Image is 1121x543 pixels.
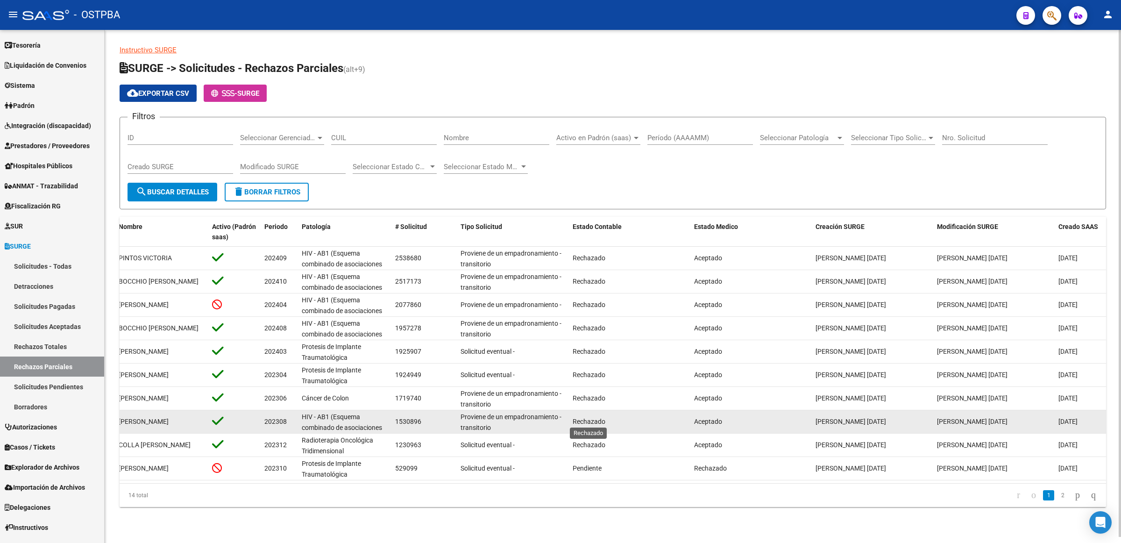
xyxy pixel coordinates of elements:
[233,186,244,197] mat-icon: delete
[395,394,421,402] span: 1719740
[694,441,722,449] span: Aceptado
[204,85,267,102] button: -SURGE
[1058,418,1078,425] span: [DATE]
[395,223,427,230] span: # Solicitud
[264,464,287,472] span: 202310
[694,254,722,262] span: Aceptado
[556,134,632,142] span: Activo en Padrón (saas)
[461,413,561,431] span: Proviene de un empadronamiento - transitorio
[127,87,138,99] mat-icon: cloud_download
[461,464,515,472] span: Solicitud eventual -
[211,89,237,98] span: -
[1089,511,1112,534] div: Open Intercom Messenger
[573,301,605,308] span: Rechazado
[937,324,1007,332] span: [PERSON_NAME] [DATE]
[5,60,86,71] span: Liquidación de Convenios
[694,301,722,308] span: Aceptado
[136,186,147,197] mat-icon: search
[233,188,300,196] span: Borrar Filtros
[5,482,85,493] span: Importación de Archivos
[1058,301,1078,308] span: [DATE]
[119,254,172,262] span: PINTOS VICTORIA
[694,464,727,472] span: Rechazado
[573,254,605,262] span: Rechazado
[1058,441,1078,449] span: [DATE]
[694,324,722,332] span: Aceptado
[1058,254,1078,262] span: [DATE]
[694,371,722,379] span: Aceptado
[461,320,561,338] span: Proviene de un empadronamiento - transitorio
[5,522,48,533] span: Instructivos
[119,464,169,472] span: [PERSON_NAME]
[5,462,79,472] span: Explorador de Archivos
[694,223,738,230] span: Estado Medico
[1058,371,1078,379] span: [DATE]
[128,110,160,123] h3: Filtros
[264,441,287,449] span: 202312
[937,394,1007,402] span: [PERSON_NAME] [DATE]
[302,366,361,385] span: Protesis de Implante Traumatológica
[119,301,169,308] span: [PERSON_NAME]
[461,223,502,230] span: Tipo Solicitud
[119,223,142,230] span: Nombre
[694,278,722,285] span: Aceptado
[573,223,622,230] span: Estado Contable
[5,181,78,191] span: ANMAT - Trazabilidad
[391,217,457,248] datatable-header-cell: # Solicitud
[573,324,605,332] span: Rechazado
[5,221,23,231] span: SUR
[5,40,41,50] span: Tesorería
[302,413,382,442] span: HIV - AB1 (Esquema combinado de asociaciones y/o monodrogas)
[816,441,886,449] span: [PERSON_NAME] [DATE]
[816,301,886,308] span: [PERSON_NAME] [DATE]
[1043,490,1054,500] a: 1
[302,394,349,402] span: Cáncer de Colon
[1071,490,1084,500] a: go to next page
[395,348,421,355] span: 1925907
[1058,394,1078,402] span: [DATE]
[573,464,602,472] span: Pendiente
[1058,348,1078,355] span: [DATE]
[816,254,886,262] span: [PERSON_NAME] [DATE]
[302,296,382,325] span: HIV - AB1 (Esquema combinado de asociaciones y/o monodrogas)
[119,278,199,285] span: BOCCHIO [PERSON_NAME]
[119,441,191,449] span: COLLA [PERSON_NAME]
[119,324,199,332] span: BOCCHIO [PERSON_NAME]
[569,217,690,248] datatable-header-cell: Estado Contable
[1058,324,1078,332] span: [DATE]
[573,348,605,355] span: Rechazado
[119,371,169,379] span: [PERSON_NAME]
[1042,487,1056,503] li: page 1
[937,371,1007,379] span: [PERSON_NAME] [DATE]
[5,241,31,251] span: SURGE
[851,134,927,142] span: Seleccionar Tipo Solicitud
[115,217,208,248] datatable-header-cell: Nombre
[937,348,1007,355] span: [PERSON_NAME] [DATE]
[1058,278,1078,285] span: [DATE]
[212,223,256,241] span: Activo (Padrón saas)
[395,464,418,472] span: 529099
[264,223,288,230] span: Periodo
[119,418,169,425] span: [PERSON_NAME]
[461,301,561,308] span: Proviene de un empadronamiento -
[816,464,886,472] span: [PERSON_NAME] [DATE]
[937,278,1007,285] span: [PERSON_NAME] [DATE]
[302,460,361,478] span: Protesis de Implante Traumatológica
[1056,487,1070,503] li: page 2
[937,418,1007,425] span: [PERSON_NAME] [DATE]
[395,324,421,332] span: 1957278
[302,343,361,361] span: Protesis de Implante Traumatológica
[395,278,421,285] span: 2517173
[343,65,365,74] span: (alt+9)
[302,223,331,230] span: Patología
[127,89,189,98] span: Exportar CSV
[395,441,421,449] span: 1230963
[7,9,19,20] mat-icon: menu
[264,278,287,285] span: 202410
[461,273,561,291] span: Proviene de un empadronamiento - transitorio
[264,418,287,425] span: 202308
[264,301,287,308] span: 202404
[208,217,261,248] datatable-header-cell: Activo (Padrón saas)
[457,217,569,248] datatable-header-cell: Tipo Solicitud
[120,85,197,102] button: Exportar CSV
